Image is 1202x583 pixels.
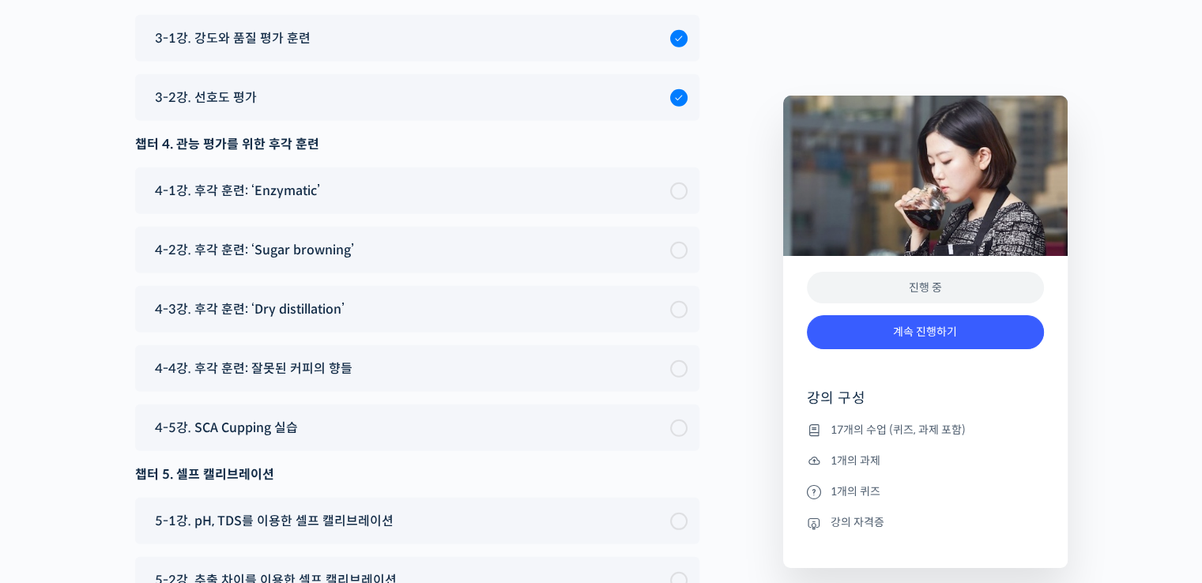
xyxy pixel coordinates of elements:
[147,180,688,201] a: 4-1강. 후각 훈련: ‘Enzymatic’
[807,482,1044,501] li: 1개의 퀴즈
[155,358,352,379] span: 4-4강. 후각 훈련: 잘못된 커피의 향들
[807,513,1044,532] li: 강의 자격증
[104,452,204,491] a: 대화
[807,389,1044,420] h4: 강의 구성
[50,476,59,488] span: 홈
[807,315,1044,349] a: 계속 진행하기
[807,420,1044,439] li: 17개의 수업 (퀴즈, 과제 포함)
[145,476,164,489] span: 대화
[155,417,298,438] span: 4-5강. SCA Cupping 실습
[147,417,688,438] a: 4-5강. SCA Cupping 실습
[135,464,699,485] div: 챕터 5. 셀프 캘리브레이션
[147,28,688,49] a: 3-1강. 강도와 품질 평가 훈련
[807,451,1044,470] li: 1개의 과제
[155,180,320,201] span: 4-1강. 후각 훈련: ‘Enzymatic’
[155,239,354,261] span: 4-2강. 후각 훈련: ‘Sugar browning’
[155,28,311,49] span: 3-1강. 강도와 품질 평가 훈련
[155,87,257,108] span: 3-2강. 선호도 평가
[807,272,1044,304] div: 진행 중
[147,358,688,379] a: 4-4강. 후각 훈련: 잘못된 커피의 향들
[147,299,688,320] a: 4-3강. 후각 훈련: ‘Dry distillation’
[204,452,303,491] a: 설정
[147,87,688,108] a: 3-2강. 선호도 평가
[244,476,263,488] span: 설정
[155,510,394,532] span: 5-1강. pH, TDS를 이용한 셀프 캘리브레이션
[155,299,345,320] span: 4-3강. 후각 훈련: ‘Dry distillation’
[5,452,104,491] a: 홈
[147,239,688,261] a: 4-2강. 후각 훈련: ‘Sugar browning’
[147,510,688,532] a: 5-1강. pH, TDS를 이용한 셀프 캘리브레이션
[135,134,699,155] div: 챕터 4. 관능 평가를 위한 후각 훈련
